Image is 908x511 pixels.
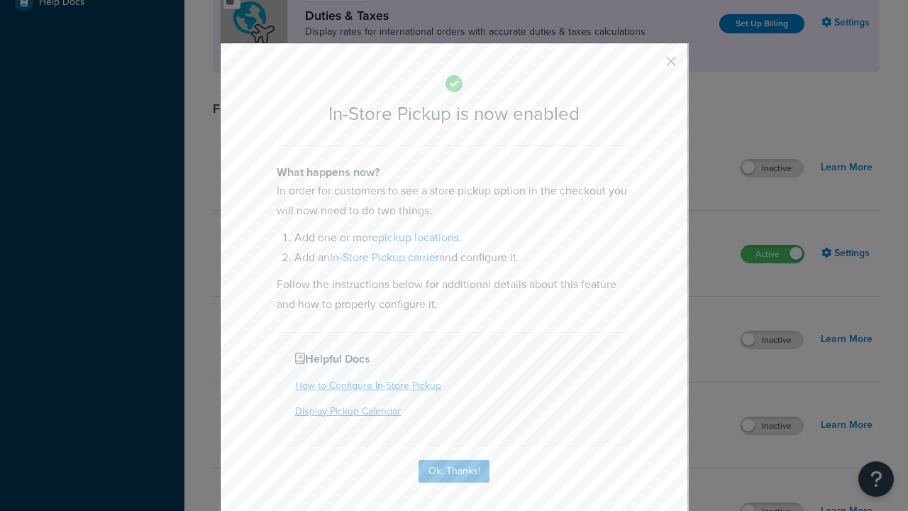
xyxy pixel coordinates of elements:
[330,249,439,265] a: In-Store Pickup carrier
[295,378,441,393] a: How to Configure In-Store Pickup
[295,404,401,419] a: Display Pickup Calendar
[378,229,459,246] a: pickup locations
[295,351,613,368] h4: Helpful Docs
[419,460,489,483] button: Ok, Thanks!
[294,228,631,248] li: Add one or more .
[277,275,631,314] p: Follow the instructions below for additional details about this feature and how to properly confi...
[277,104,631,124] h2: In-Store Pickup is now enabled
[277,164,631,181] h4: What happens now?
[277,181,631,221] p: In order for customers to see a store pickup option in the checkout you will now need to do two t...
[294,248,631,268] li: Add an and configure it.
